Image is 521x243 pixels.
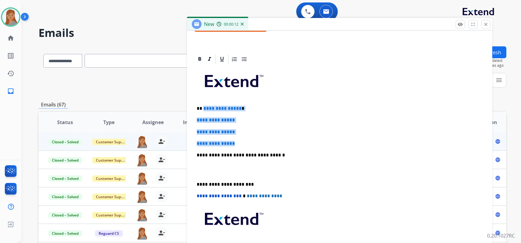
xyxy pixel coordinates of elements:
[95,230,123,237] span: Reguard CS
[479,58,506,63] span: Last Updated:
[495,194,501,199] mat-icon: language
[195,55,204,64] div: Bold
[48,139,82,145] span: Closed – Solved
[136,154,148,166] img: agent-avatar
[457,22,463,27] mat-icon: remove_red_eye
[478,46,506,58] button: Refresh
[136,227,148,240] img: agent-avatar
[224,22,239,27] span: 00:00:12
[92,194,132,200] span: Customer Support
[136,209,148,221] img: agent-avatar
[158,174,165,182] mat-icon: person_remove
[92,139,132,145] span: Customer Support
[48,157,82,163] span: Closed – Solved
[495,77,503,84] mat-icon: menu
[38,101,68,109] p: Emails (67)
[38,27,506,39] h2: Emails
[158,229,165,237] mat-icon: person_remove
[158,138,165,145] mat-icon: person_remove
[217,55,227,64] div: Underline
[240,55,249,64] div: Bullet List
[92,175,132,182] span: Customer Support
[7,88,14,95] mat-icon: inbox
[487,232,515,239] p: 0.20.1027RC
[230,55,239,64] div: Ordered List
[495,157,501,163] mat-icon: language
[57,119,73,126] span: Status
[48,194,82,200] span: Closed – Solved
[495,175,501,181] mat-icon: language
[136,172,148,185] img: agent-avatar
[92,212,132,218] span: Customer Support
[92,157,132,163] span: Customer Support
[495,212,501,217] mat-icon: language
[495,230,501,236] mat-icon: language
[158,211,165,218] mat-icon: person_remove
[136,135,148,148] img: agent-avatar
[470,22,476,27] mat-icon: fullscreen
[495,139,501,144] mat-icon: language
[158,193,165,200] mat-icon: person_remove
[205,55,214,64] div: Italic
[7,52,14,59] mat-icon: list_alt
[2,9,19,26] img: avatar
[7,34,14,42] mat-icon: home
[158,156,165,163] mat-icon: person_remove
[204,21,214,27] span: New
[7,70,14,77] mat-icon: history
[48,230,82,237] span: Closed – Solved
[48,175,82,182] span: Closed – Solved
[48,212,82,218] span: Closed – Solved
[483,22,489,27] mat-icon: close
[136,190,148,203] img: agent-avatar
[479,63,506,68] span: 4 minutes ago
[142,119,164,126] span: Assignee
[183,119,210,126] span: Initial Date
[103,119,115,126] span: Type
